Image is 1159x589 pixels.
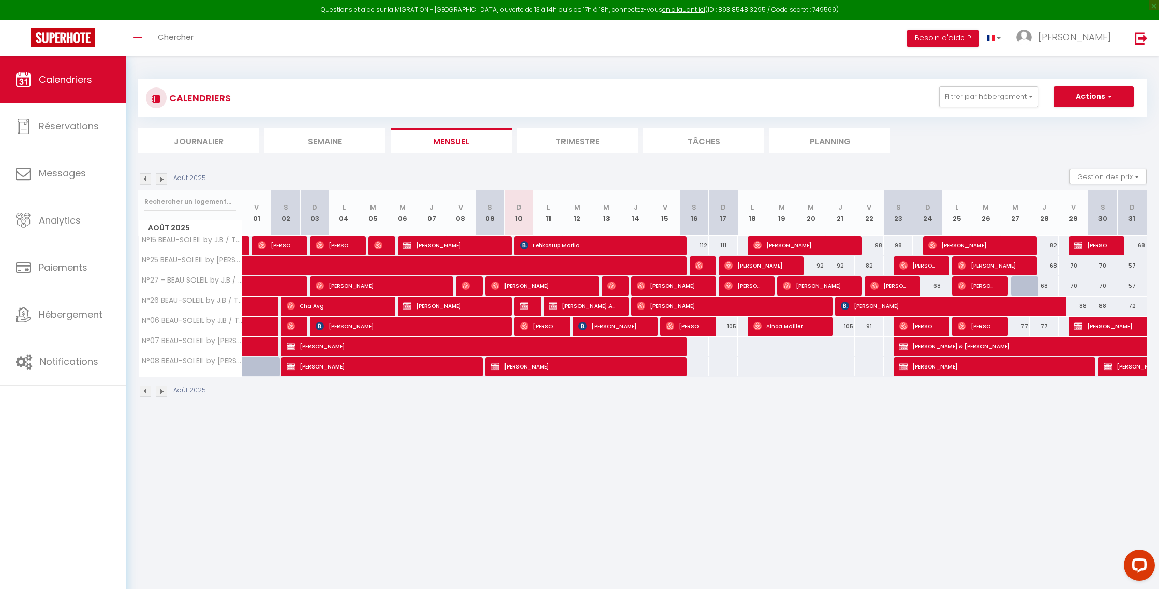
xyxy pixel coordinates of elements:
[520,316,559,336] span: [PERSON_NAME]
[391,128,512,153] li: Mensuel
[533,190,562,236] th: 11
[1012,202,1018,212] abbr: M
[1001,317,1030,336] div: 77
[39,214,81,227] span: Analytics
[271,190,300,236] th: 02
[607,276,617,296] span: [PERSON_NAME]
[1030,317,1059,336] div: 77
[140,357,244,365] span: N°08 BEAU-SOLEIL by [PERSON_NAME] / Studio RDC
[870,276,909,296] span: [PERSON_NAME]
[1030,190,1059,236] th: 28
[662,5,705,14] a: en cliquant ici
[39,73,92,86] span: Calendriers
[838,202,842,212] abbr: J
[899,256,938,275] span: [PERSON_NAME]
[855,190,884,236] th: 22
[39,120,99,132] span: Réservations
[140,297,244,304] span: N°26 BEAU-SOLEIL by J.B / T2 R+2 de Standing
[1071,202,1076,212] abbr: V
[1030,256,1059,275] div: 68
[1117,236,1147,255] div: 68
[39,167,86,180] span: Messages
[1130,202,1135,212] abbr: D
[928,235,1025,255] span: [PERSON_NAME]
[1117,276,1147,296] div: 57
[1059,256,1088,275] div: 70
[403,235,500,255] span: [PERSON_NAME]
[1074,235,1113,255] span: [PERSON_NAME]
[643,128,764,153] li: Tâches
[867,202,871,212] abbr: V
[140,337,244,345] span: N°07 BEAU-SOLEIL by [PERSON_NAME] / Studio RDC
[574,202,581,212] abbr: M
[1042,202,1046,212] abbr: J
[709,190,738,236] th: 17
[158,32,194,42] span: Chercher
[1008,20,1124,56] a: ... [PERSON_NAME]
[491,276,588,296] span: [PERSON_NAME]
[825,317,854,336] div: 105
[316,316,499,336] span: [PERSON_NAME]
[796,190,825,236] th: 20
[637,276,705,296] span: [PERSON_NAME]
[808,202,814,212] abbr: M
[1069,169,1147,184] button: Gestion des prix
[913,276,942,296] div: 68
[958,276,997,296] span: [PERSON_NAME]
[417,190,446,236] th: 07
[139,220,242,235] span: Août 2025
[520,235,675,255] span: Lehkostup Mariia
[1038,31,1111,43] span: [PERSON_NAME]
[855,256,884,275] div: 82
[173,173,206,183] p: Août 2025
[603,202,610,212] abbr: M
[563,190,592,236] th: 12
[939,86,1038,107] button: Filtrer par hébergement
[724,276,763,296] span: [PERSON_NAME]
[925,202,930,212] abbr: D
[1088,256,1117,275] div: 70
[709,317,738,336] div: 105
[1117,297,1147,316] div: 72
[287,316,296,336] span: [PERSON_NAME]
[634,202,638,212] abbr: J
[783,276,851,296] span: [PERSON_NAME]
[140,236,244,244] span: N°15 BEAU-SOLEIL by J.B / T2 R+1 de Standing
[695,256,705,275] span: [PERSON_NAME]
[370,202,376,212] abbr: M
[491,357,675,376] span: [PERSON_NAME]
[1088,190,1117,236] th: 30
[287,357,470,376] span: [PERSON_NAME]
[913,190,942,236] th: 24
[666,316,705,336] span: [PERSON_NAME]
[316,276,441,296] span: [PERSON_NAME]
[300,190,329,236] th: 03
[1116,546,1159,589] iframe: LiveChat chat widget
[679,236,708,255] div: 112
[753,235,850,255] span: [PERSON_NAME]
[140,317,244,325] span: N°06 BEAU-SOLEIL by J.B / T2 RDC Familial
[592,190,621,236] th: 13
[751,202,754,212] abbr: L
[264,128,385,153] li: Semaine
[896,202,901,212] abbr: S
[983,202,989,212] abbr: M
[899,316,938,336] span: [PERSON_NAME]
[1101,202,1105,212] abbr: S
[1117,190,1147,236] th: 31
[1088,297,1117,316] div: 88
[738,190,767,236] th: 18
[1030,276,1059,296] div: 68
[150,20,201,56] a: Chercher
[796,256,825,275] div: 92
[462,276,471,296] span: [PERSON_NAME]
[517,128,638,153] li: Trimestre
[578,316,646,336] span: [PERSON_NAME]
[40,355,98,368] span: Notifications
[825,190,854,236] th: 21
[637,296,821,316] span: [PERSON_NAME]
[138,128,259,153] li: Journalier
[709,236,738,255] div: 111
[429,202,434,212] abbr: J
[1135,32,1148,45] img: logout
